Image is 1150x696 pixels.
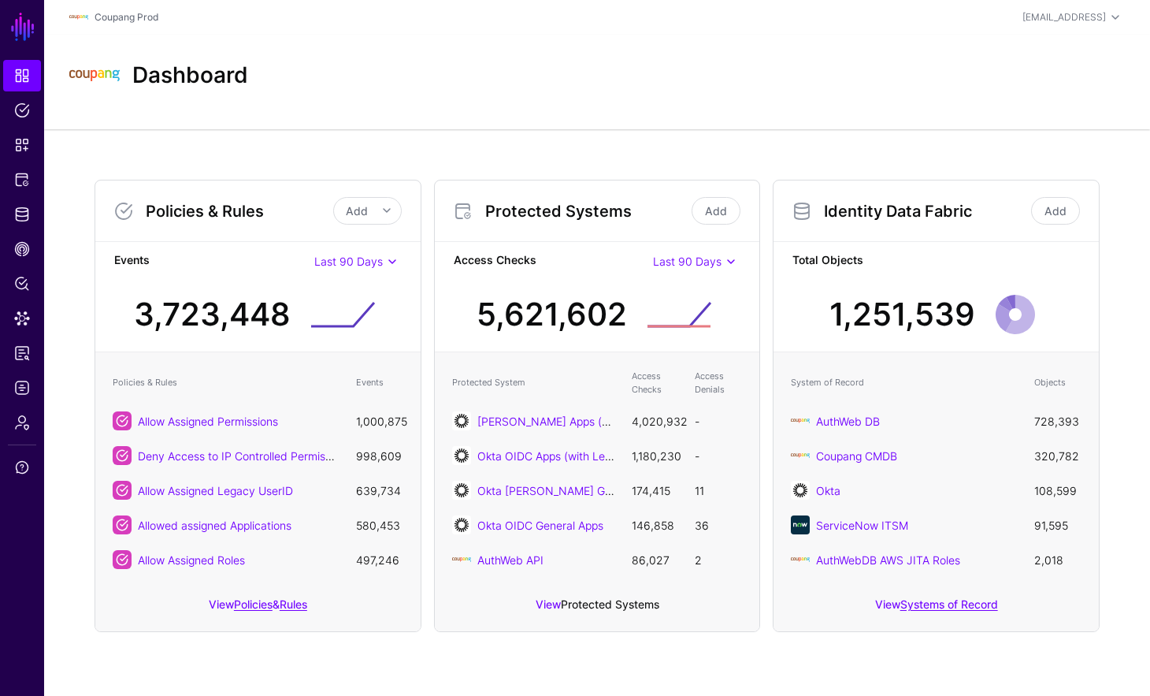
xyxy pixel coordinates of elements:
[95,586,421,631] div: View &
[1026,473,1089,508] td: 108,599
[14,102,30,118] span: Policies
[3,268,41,300] a: Policy Lens
[791,481,810,500] img: svg+xml;base64,PHN2ZyB3aWR0aD0iNjQiIGhlaWdodD0iNjQiIHZpZXdCb3g9IjAgMCA2NCA2NCIgZmlsbD0ibm9uZSIgeG...
[138,415,278,428] a: Allow Assigned Permissions
[452,515,471,534] img: svg+xml;base64,PHN2ZyB3aWR0aD0iNjQiIGhlaWdodD0iNjQiIHZpZXdCb3g9IjAgMCA2NCA2NCIgZmlsbD0ibm9uZSIgeG...
[452,411,471,430] img: svg+xml;base64,PHN2ZyB3aWR0aD0iNjQiIGhlaWdodD0iNjQiIHZpZXdCb3g9IjAgMCA2NCA2NCIgZmlsbD0ibm9uZSIgeG...
[1026,438,1089,473] td: 320,782
[454,251,654,271] strong: Access Checks
[134,291,291,338] div: 3,723,448
[791,550,810,569] img: svg+xml;base64,PHN2ZyBpZD0iTG9nbyIgeG1sbnM9Imh0dHA6Ly93d3cudzMub3JnLzIwMDAvc3ZnIiB3aWR0aD0iMTIxLj...
[14,207,30,222] span: Identity Data Fabric
[3,164,41,195] a: Protected Systems
[444,362,625,404] th: Protected System
[687,508,750,542] td: 36
[138,484,293,497] a: Allow Assigned Legacy UserID
[3,303,41,334] a: Data Lens
[3,337,41,369] a: Access Reporting
[138,519,291,532] a: Allowed assigned Applications
[132,62,248,89] h2: Dashboard
[791,515,810,534] img: svg+xml;base64,PHN2ZyB3aWR0aD0iNjQiIGhlaWdodD0iNjQiIHZpZXdCb3g9IjAgMCA2NCA2NCIgZmlsbD0ibm9uZSIgeG...
[816,415,880,428] a: AuthWeb DB
[348,438,411,473] td: 998,609
[14,345,30,361] span: Access Reporting
[791,411,810,430] img: svg+xml;base64,PHN2ZyBpZD0iTG9nbyIgeG1sbnM9Imh0dHA6Ly93d3cudzMub3JnLzIwMDAvc3ZnIiB3aWR0aD0iMTIxLj...
[687,438,750,473] td: -
[14,241,30,257] span: CAEP Hub
[816,519,908,532] a: ServiceNow ITSM
[3,60,41,91] a: Dashboard
[146,202,333,221] h3: Policies & Rules
[95,11,158,23] a: Coupang Prod
[687,473,750,508] td: 11
[14,460,30,475] span: Support
[3,129,41,161] a: Snippets
[624,404,687,438] td: 4,020,932
[3,233,41,265] a: CAEP Hub
[452,481,471,500] img: svg+xml;base64,PHN2ZyB3aWR0aD0iNjQiIGhlaWdodD0iNjQiIHZpZXdCb3g9IjAgMCA2NCA2NCIgZmlsbD0ibm9uZSIgeG...
[624,508,687,542] td: 146,858
[138,449,390,463] a: Deny Access to IP Controlled Permissions off VDI
[477,415,706,428] a: [PERSON_NAME] Apps (with Legacy UserID)
[3,372,41,404] a: Logs
[624,362,687,404] th: Access Checks
[3,95,41,126] a: Policies
[346,204,368,218] span: Add
[477,484,665,497] a: Okta [PERSON_NAME] General Apps
[3,199,41,230] a: Identity Data Fabric
[624,438,687,473] td: 1,180,230
[3,407,41,438] a: Admin
[829,291,975,338] div: 1,251,539
[348,473,411,508] td: 639,734
[791,446,810,465] img: svg+xml;base64,PHN2ZyBpZD0iTG9nbyIgeG1sbnM9Imh0dHA6Ly93d3cudzMub3JnLzIwMDAvc3ZnIiB3aWR0aD0iMTIxLj...
[624,542,687,577] td: 86,027
[280,597,307,611] a: Rules
[348,508,411,542] td: 580,453
[561,597,659,611] a: Protected Systems
[435,586,760,631] div: View
[653,255,722,268] span: Last 90 Days
[348,362,411,404] th: Events
[9,9,36,44] a: SGNL
[14,68,30,84] span: Dashboard
[1026,362,1089,404] th: Objects
[477,449,672,463] a: Okta OIDC Apps (with Legacy UserID)
[14,415,30,430] span: Admin
[477,291,627,338] div: 5,621,602
[792,251,1080,271] strong: Total Objects
[687,362,750,404] th: Access Denials
[138,553,245,567] a: Allow Assigned Roles
[816,484,840,497] a: Okta
[816,553,960,567] a: AuthWebDB AWS JITA Roles
[14,380,30,396] span: Logs
[348,404,411,438] td: 1,000,875
[773,586,1099,631] div: View
[1026,404,1089,438] td: 728,393
[69,8,88,27] img: svg+xml;base64,PHN2ZyBpZD0iTG9nbyIgeG1sbnM9Imh0dHA6Ly93d3cudzMub3JnLzIwMDAvc3ZnIiB3aWR0aD0iMTIxLj...
[314,255,383,268] span: Last 90 Days
[687,542,750,577] td: 2
[348,542,411,577] td: 497,246
[477,553,543,567] a: AuthWeb API
[485,202,689,221] h3: Protected Systems
[900,597,998,611] a: Systems of Record
[824,202,1028,221] h3: Identity Data Fabric
[692,197,740,225] a: Add
[687,404,750,438] td: -
[452,550,471,569] img: svg+xml;base64,PHN2ZyBpZD0iTG9nbyIgeG1sbnM9Imh0dHA6Ly93d3cudzMub3JnLzIwMDAvc3ZnIiB3aWR0aD0iMTIxLj...
[1022,10,1106,24] div: [EMAIL_ADDRESS]
[114,251,314,271] strong: Events
[14,311,30,326] span: Data Lens
[1031,197,1080,225] a: Add
[477,519,603,532] a: Okta OIDC General Apps
[69,50,120,101] img: svg+xml;base64,PHN2ZyBpZD0iTG9nbyIgeG1sbnM9Imh0dHA6Ly93d3cudzMub3JnLzIwMDAvc3ZnIiB3aWR0aD0iMTIxLj...
[105,362,348,404] th: Policies & Rules
[452,446,471,465] img: svg+xml;base64,PHN2ZyB3aWR0aD0iNjQiIGhlaWdodD0iNjQiIHZpZXdCb3g9IjAgMCA2NCA2NCIgZmlsbD0ibm9uZSIgeG...
[14,137,30,153] span: Snippets
[14,276,30,292] span: Policy Lens
[783,362,1026,404] th: System of Record
[234,597,273,611] a: Policies
[14,172,30,188] span: Protected Systems
[816,449,897,463] a: Coupang CMDB
[1026,542,1089,577] td: 2,018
